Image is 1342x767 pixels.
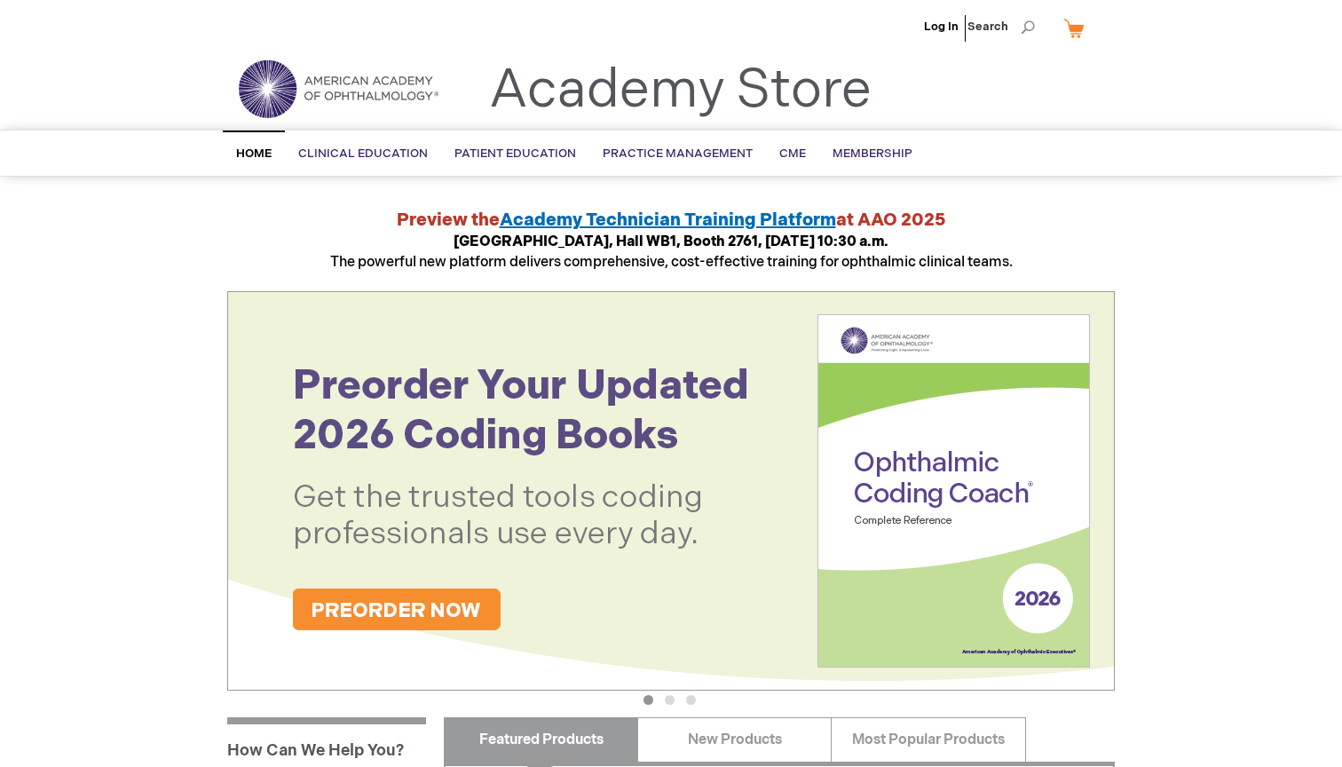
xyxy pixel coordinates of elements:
[924,20,959,34] a: Log In
[643,695,653,705] button: 1 of 3
[637,717,832,762] a: New Products
[236,146,272,161] span: Home
[500,210,836,231] a: Academy Technician Training Platform
[779,146,806,161] span: CME
[454,146,576,161] span: Patient Education
[665,695,675,705] button: 2 of 3
[454,233,888,250] strong: [GEOGRAPHIC_DATA], Hall WB1, Booth 2761, [DATE] 10:30 a.m.
[603,146,753,161] span: Practice Management
[967,9,1035,44] span: Search
[298,146,428,161] span: Clinical Education
[330,233,1013,271] span: The powerful new platform delivers comprehensive, cost-effective training for ophthalmic clinical...
[833,146,912,161] span: Membership
[831,717,1025,762] a: Most Popular Products
[444,717,638,762] a: Featured Products
[686,695,696,705] button: 3 of 3
[489,59,872,123] a: Academy Store
[397,210,946,231] strong: Preview the at AAO 2025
